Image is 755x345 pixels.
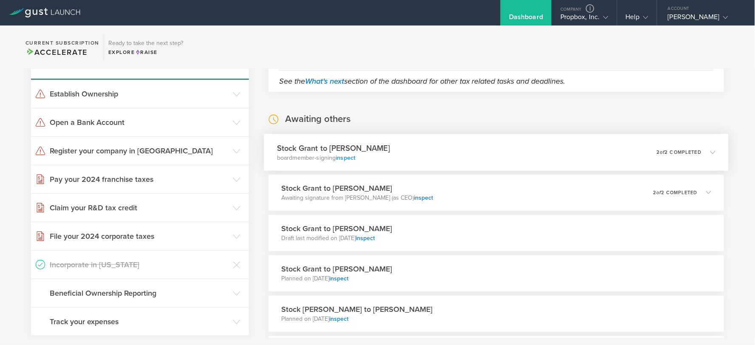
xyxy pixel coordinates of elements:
h3: Claim your R&D tax credit [50,202,229,213]
a: inspect [329,275,348,282]
a: What's next [305,76,344,86]
span: Raise [135,49,158,55]
div: [PERSON_NAME] [668,13,740,25]
em: See the section of the dashboard for other tax related tasks and deadlines. [279,76,566,86]
a: inspect [414,194,433,201]
h2: Awaiting others [285,113,351,125]
em: of [657,190,662,195]
span: Accelerate [25,48,88,57]
h3: File your 2024 corporate taxes [50,231,229,242]
div: Propbox, Inc. [560,13,608,25]
a: inspect [329,315,348,322]
h3: Stock Grant to [PERSON_NAME] [277,142,390,154]
h2: Current Subscription [25,40,99,45]
div: Dashboard [509,13,543,25]
h3: Stock Grant to [PERSON_NAME] [281,223,392,234]
p: Planned on [DATE] [281,315,433,323]
h3: Incorporate in [US_STATE] [50,259,229,270]
p: 2 2 completed [653,190,698,195]
p: 2 2 completed [656,150,701,154]
h3: Pay your 2024 franchise taxes [50,174,229,185]
p: Draft last modified on [DATE] [281,234,392,243]
div: Explore [108,48,183,56]
h3: Register your company in [GEOGRAPHIC_DATA] [50,145,229,156]
h3: Stock Grant to [PERSON_NAME] [281,183,433,194]
h3: Stock Grant to [PERSON_NAME] [281,263,392,274]
a: inspect [356,235,375,242]
a: inspect [336,154,356,161]
p: Planned on [DATE] [281,274,392,283]
h3: Track your expenses [50,316,229,327]
iframe: Chat Widget [713,304,755,345]
h3: Ready to take the next step? [108,40,183,46]
p: boardmember-signing [277,153,390,162]
h3: Open a Bank Account [50,117,229,128]
div: Help [626,13,648,25]
h3: Stock [PERSON_NAME] to [PERSON_NAME] [281,304,433,315]
em: of [660,149,665,155]
p: Awaiting signature from [PERSON_NAME] (as CEO) [281,194,433,202]
h3: Beneficial Ownership Reporting [50,288,229,299]
h3: Establish Ownership [50,88,229,99]
div: Ready to take the next step?ExploreRaise [104,34,187,60]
